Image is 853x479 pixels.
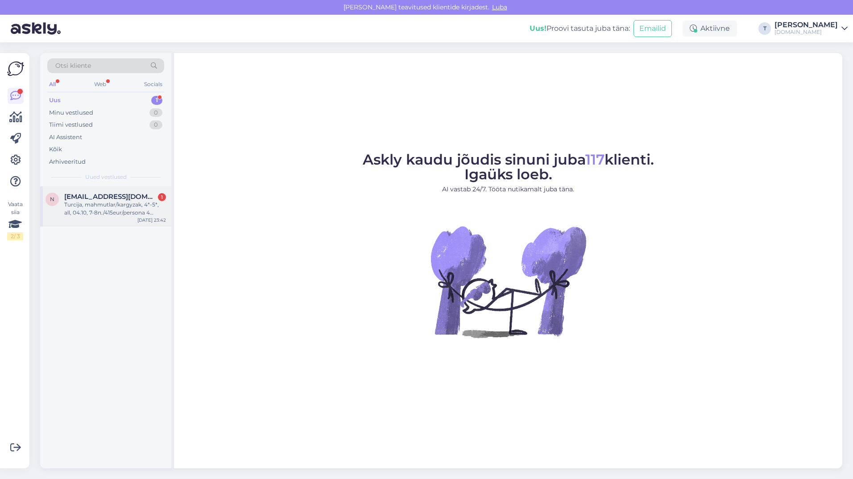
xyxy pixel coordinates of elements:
div: Turcija, mahmutlar/kargyzak, 4*-5*, all, 04.10, 7-8n./415eur/persona 4 cilveki pieaugušie [64,201,166,217]
button: Emailid [634,20,672,37]
div: T [758,22,771,35]
img: No Chat active [428,201,588,362]
div: Minu vestlused [49,108,93,117]
div: 0 [149,120,162,129]
p: AI vastab 24/7. Tööta nutikamalt juba täna. [363,185,654,194]
div: Proovi tasuta juba täna: [530,23,630,34]
span: n [50,196,54,202]
b: Uus! [530,24,547,33]
div: Arhiveeritud [49,157,86,166]
img: Askly Logo [7,60,24,77]
div: Aktiivne [683,21,737,37]
div: Uus [49,96,61,105]
span: 117 [585,151,605,168]
span: nadjaho@inbox.lv [64,193,157,201]
div: All [47,78,58,90]
div: [DATE] 23:42 [137,217,166,223]
div: Tiimi vestlused [49,120,93,129]
div: Web [92,78,108,90]
span: Uued vestlused [85,173,127,181]
div: 1 [151,96,162,105]
div: 2 / 3 [7,232,23,240]
a: [PERSON_NAME][DOMAIN_NAME] [774,21,848,36]
div: AI Assistent [49,133,82,142]
div: Kõik [49,145,62,154]
span: Luba [489,3,510,11]
div: 0 [149,108,162,117]
div: Vaata siia [7,200,23,240]
div: [DOMAIN_NAME] [774,29,838,36]
span: Askly kaudu jõudis sinuni juba klienti. Igaüks loeb. [363,151,654,183]
div: Socials [142,78,164,90]
div: 1 [158,193,166,201]
span: Otsi kliente [55,61,91,70]
div: [PERSON_NAME] [774,21,838,29]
